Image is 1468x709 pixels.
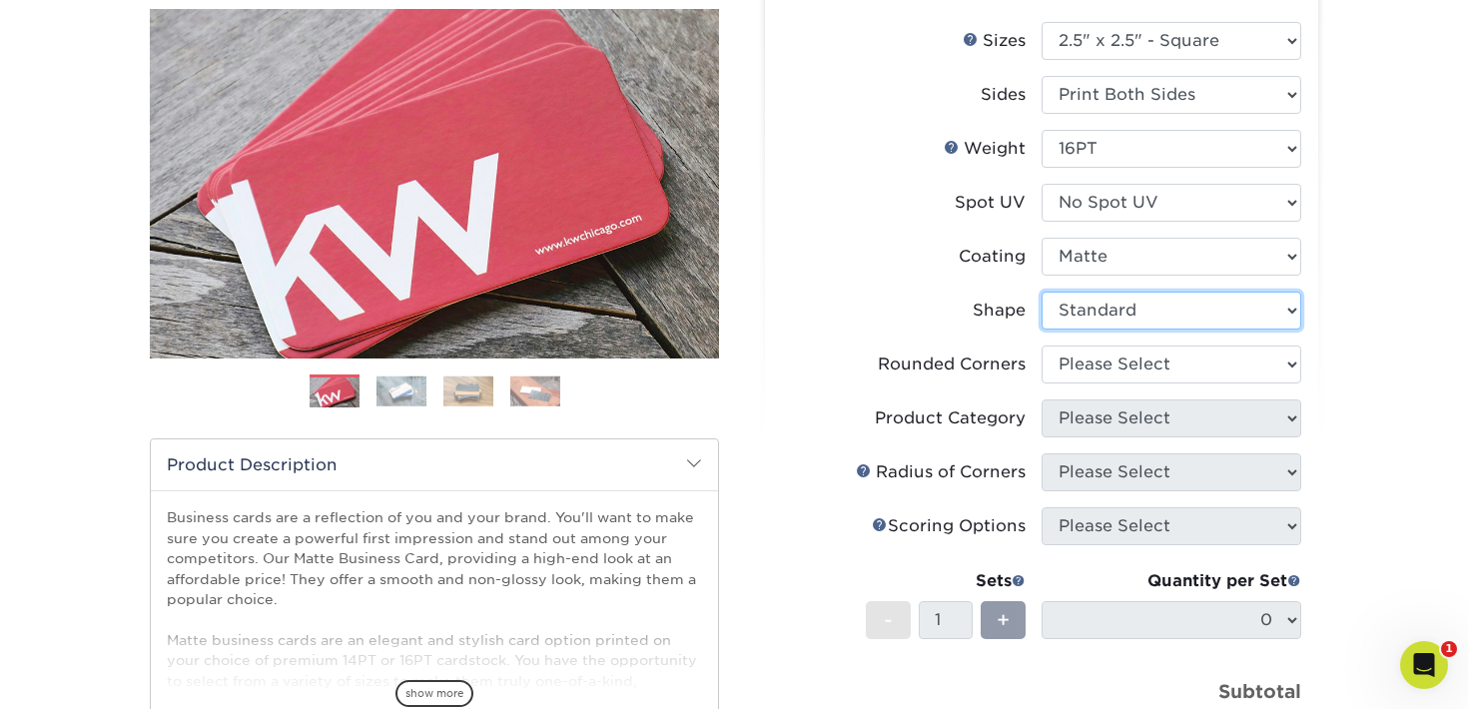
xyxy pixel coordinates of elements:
[878,353,1026,376] div: Rounded Corners
[872,514,1026,538] div: Scoring Options
[963,29,1026,53] div: Sizes
[981,83,1026,107] div: Sides
[959,245,1026,269] div: Coating
[856,460,1026,484] div: Radius of Corners
[884,605,893,635] span: -
[151,439,718,490] h2: Product Description
[875,406,1026,430] div: Product Category
[944,137,1026,161] div: Weight
[1400,641,1448,689] iframe: Intercom live chat
[395,680,473,707] span: show more
[443,375,493,406] img: Business Cards 03
[1441,641,1457,657] span: 1
[510,375,560,406] img: Business Cards 04
[310,367,360,417] img: Business Cards 01
[997,605,1010,635] span: +
[376,375,426,406] img: Business Cards 02
[973,299,1026,323] div: Shape
[866,569,1026,593] div: Sets
[1218,680,1301,702] strong: Subtotal
[955,191,1026,215] div: Spot UV
[1042,569,1301,593] div: Quantity per Set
